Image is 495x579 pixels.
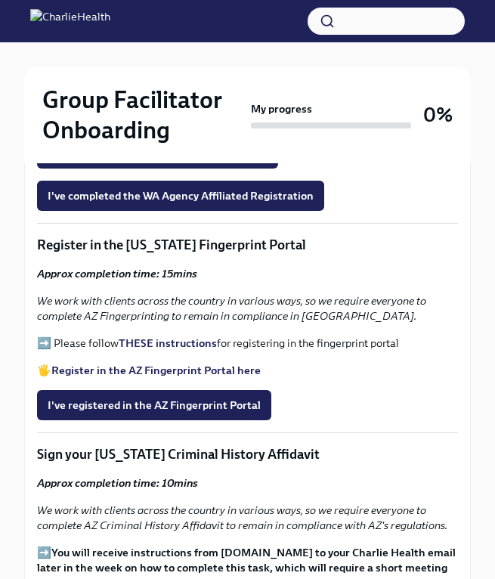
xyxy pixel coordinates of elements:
a: THESE instructions [119,336,217,350]
img: CharlieHealth [30,9,110,33]
button: I've registered in the AZ Fingerprint Portal [37,390,271,420]
h2: Group Facilitator Onboarding [42,85,245,145]
span: I've registered in the AZ Fingerprint Portal [48,398,261,413]
p: 🖐️ [37,363,458,378]
em: We work with clients across the country in various ways, so we require everyone to complete AZ Fi... [37,294,426,323]
a: Register in the AZ Fingerprint Portal here [51,364,261,377]
strong: Approx completion time: 10mins [37,476,198,490]
p: Register in the [US_STATE] Fingerprint Portal [37,236,458,254]
strong: Approx completion time: 15mins [37,267,197,280]
strong: My progress [251,101,312,116]
p: ➡️ Please follow for registering in the fingerprint portal [37,336,458,351]
em: We work with clients across the country in various ways, so we require everyone to complete AZ Cr... [37,503,447,532]
p: Sign your [US_STATE] Criminal History Affidavit [37,445,458,463]
span: I've completed the WA Agency Affiliated Registration [48,188,314,203]
h3: 0% [423,101,453,128]
button: I've completed the WA Agency Affiliated Registration [37,181,324,211]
